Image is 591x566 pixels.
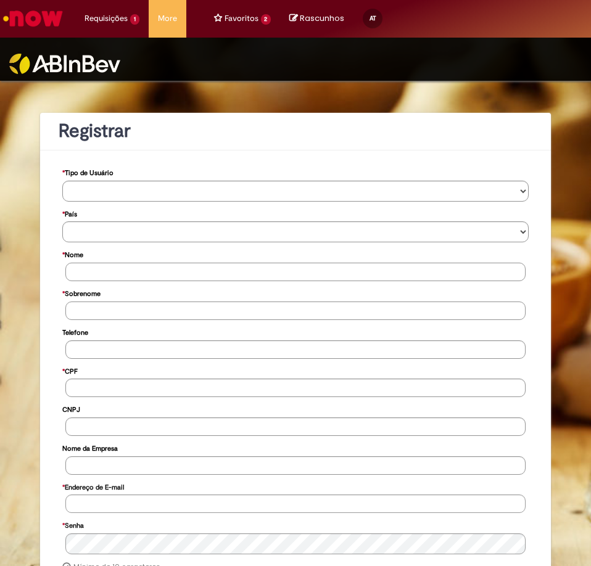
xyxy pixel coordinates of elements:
label: Tipo de Usuário [62,163,114,181]
h1: Registrar [59,121,532,141]
label: Nome [62,245,83,263]
span: More [158,12,177,25]
label: Endereço de E-mail [62,477,124,495]
label: CNPJ [62,400,80,417]
span: 2 [261,14,271,25]
span: Favoritos [225,12,258,25]
label: Telefone [62,322,88,340]
span: Rascunhos [300,12,344,24]
label: Sobrenome [62,284,101,301]
a: No momento, sua lista de rascunhos tem 0 Itens [289,12,344,24]
img: ServiceNow [1,6,65,31]
span: 1 [130,14,139,25]
span: Requisições [85,12,128,25]
label: CPF [62,361,78,379]
img: ABInbev-white.png [9,54,120,74]
label: Nome da Empresa [62,438,118,456]
span: AT [370,14,376,22]
label: Senha [62,515,84,533]
label: País [62,204,77,222]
